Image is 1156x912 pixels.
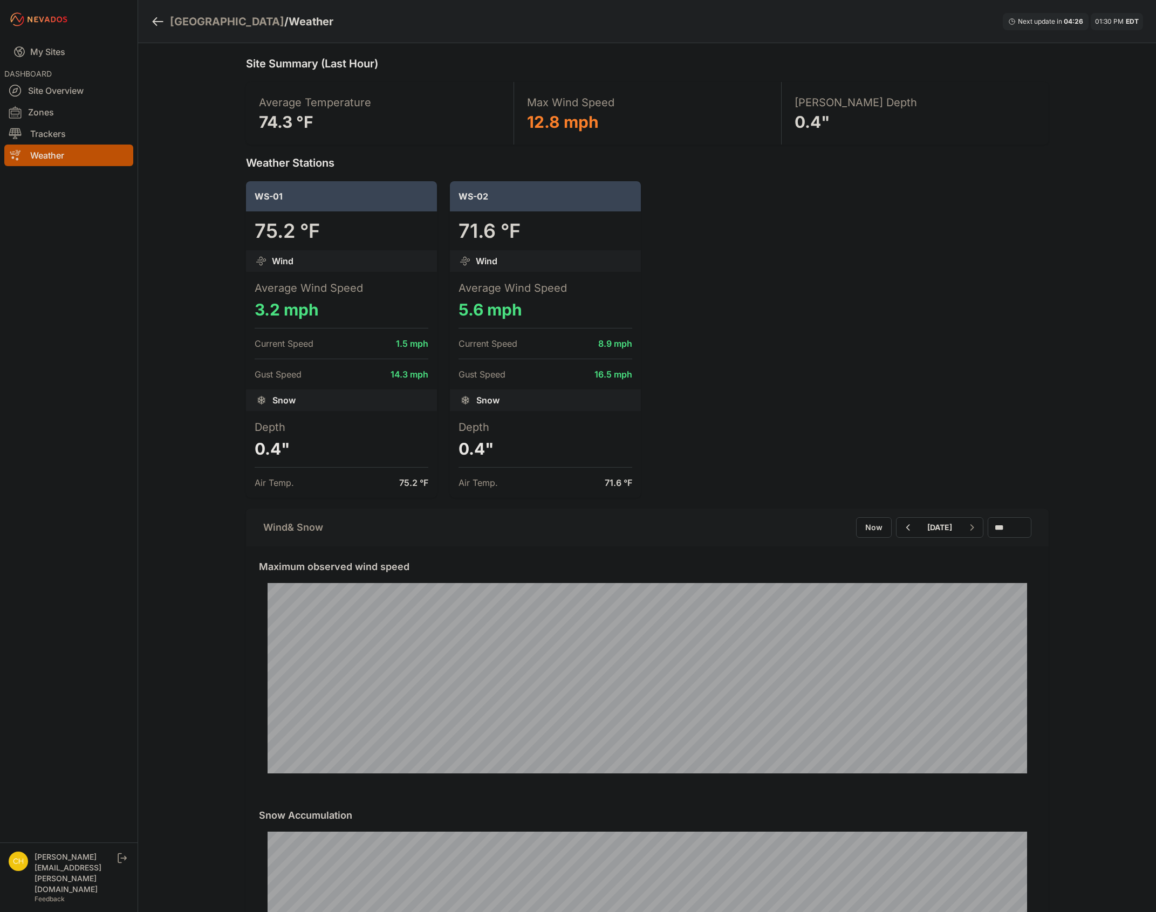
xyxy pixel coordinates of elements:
div: 04 : 26 [1064,17,1083,26]
span: Wind [272,255,293,268]
a: My Sites [4,39,133,65]
span: / [284,14,289,29]
span: [PERSON_NAME] Depth [795,96,917,109]
span: 74.3 °F [259,112,313,132]
span: Average Temperature [259,96,371,109]
dd: 8.9 mph [598,337,632,350]
div: WS-02 [450,181,641,211]
button: Now [856,517,892,538]
a: Trackers [4,123,133,145]
dt: Air Temp. [459,476,498,489]
span: 01:30 PM [1095,17,1124,25]
img: Nevados [9,11,69,28]
dd: 5.6 mph [459,300,632,319]
dd: 16.5 mph [594,368,632,381]
dt: Gust Speed [459,368,505,381]
div: Wind & Snow [263,520,323,535]
div: [PERSON_NAME][EMAIL_ADDRESS][PERSON_NAME][DOMAIN_NAME] [35,852,115,895]
a: Feedback [35,895,65,903]
h2: Weather Stations [246,155,1049,170]
h2: Site Summary (Last Hour) [246,56,1049,71]
a: Zones [4,101,133,123]
dd: 71.6 °F [459,220,632,242]
span: Snow [476,394,500,407]
span: 12.8 mph [527,112,599,132]
div: Maximum observed wind speed [246,546,1049,574]
dt: Depth [255,420,428,435]
dt: Air Temp. [255,476,294,489]
a: Weather [4,145,133,166]
dd: 0.4" [459,439,632,458]
dt: Current Speed [459,337,517,350]
span: Wind [476,255,497,268]
a: [GEOGRAPHIC_DATA] [170,14,284,29]
nav: Breadcrumb [151,8,333,36]
span: Snow [272,394,296,407]
div: Snow Accumulation [246,795,1049,823]
dd: 0.4" [255,439,428,458]
dt: Average Wind Speed [459,280,632,296]
a: Site Overview [4,80,133,101]
dd: 75.2 °F [399,476,428,489]
dd: 3.2 mph [255,300,428,319]
span: 0.4" [795,112,830,132]
h3: Weather [289,14,333,29]
button: [DATE] [919,518,961,537]
dd: 71.6 °F [605,476,632,489]
div: WS-01 [246,181,437,211]
dt: Gust Speed [255,368,302,381]
span: DASHBOARD [4,69,52,78]
span: Next update in [1018,17,1062,25]
span: Max Wind Speed [527,96,614,109]
dt: Average Wind Speed [255,280,428,296]
img: chris.young@nevados.solar [9,852,28,871]
dd: 1.5 mph [396,337,428,350]
span: EDT [1126,17,1139,25]
dt: Current Speed [255,337,313,350]
dd: 75.2 °F [255,220,428,242]
dt: Depth [459,420,632,435]
dd: 14.3 mph [391,368,428,381]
